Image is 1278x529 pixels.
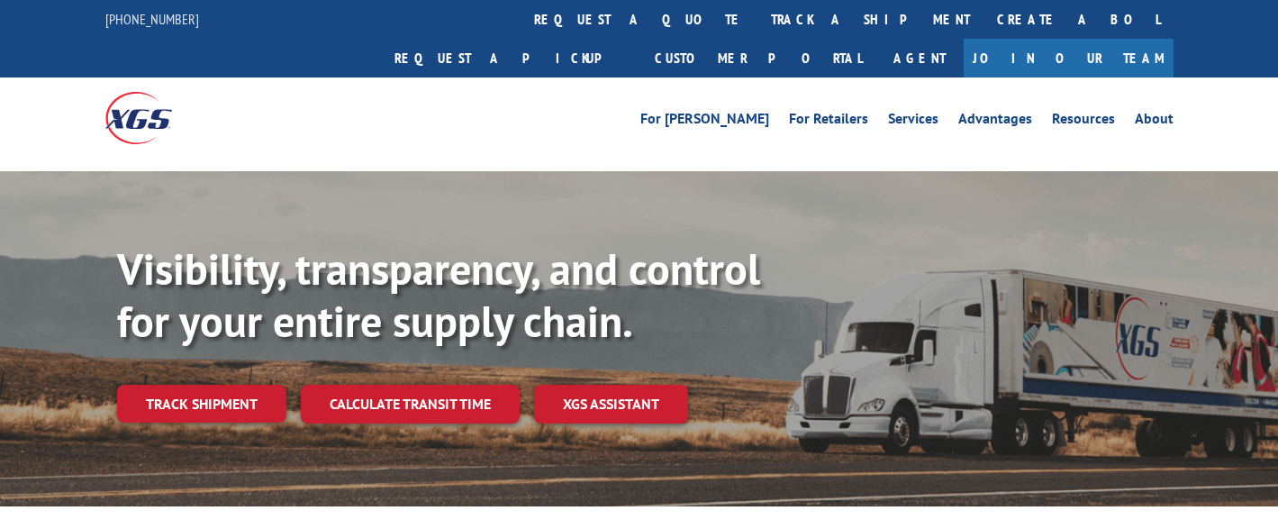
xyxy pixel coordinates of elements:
[875,39,964,78] a: Agent
[301,385,520,424] a: Calculate transit time
[105,10,199,28] a: [PHONE_NUMBER]
[789,112,868,132] a: For Retailers
[117,385,286,423] a: Track shipment
[640,112,769,132] a: For [PERSON_NAME]
[1052,112,1115,132] a: Resources
[381,39,641,78] a: Request a pickup
[534,385,688,424] a: XGS ASSISTANT
[958,112,1032,132] a: Advantages
[641,39,875,78] a: Customer Portal
[117,241,760,349] b: Visibility, transparency, and control for your entire supply chain.
[1135,112,1174,132] a: About
[964,39,1174,78] a: Join Our Team
[888,112,938,132] a: Services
